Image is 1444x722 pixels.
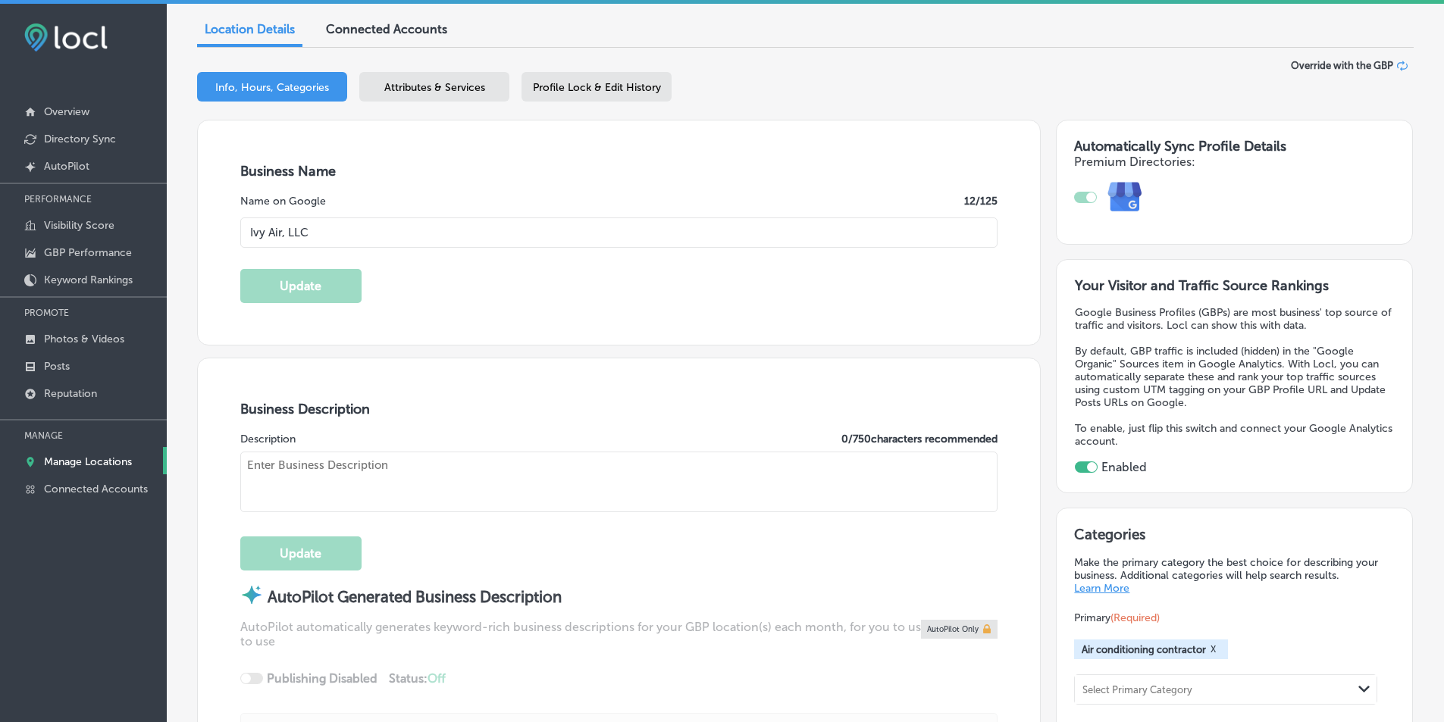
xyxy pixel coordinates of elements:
span: Info, Hours, Categories [215,81,329,94]
p: GBP Performance [44,246,132,259]
p: Reputation [44,387,97,400]
p: Keyword Rankings [44,273,133,286]
p: Connected Accounts [44,483,148,495]
h3: Business Name [240,163,998,180]
img: fda3e92497d09a02dc62c9cd864e3231.png [24,23,108,52]
h3: Categories [1074,526,1394,549]
label: 12 /125 [964,195,998,208]
span: Location Details [205,22,295,36]
p: Visibility Score [44,219,114,232]
h4: Premium Directories: [1074,155,1394,169]
label: Enabled [1101,460,1147,474]
p: Directory Sync [44,133,116,145]
h3: Automatically Sync Profile Details [1074,138,1394,155]
strong: AutoPilot Generated Business Description [268,588,562,606]
button: X [1206,643,1220,655]
span: Connected Accounts [326,22,447,36]
p: AutoPilot [44,160,89,173]
label: Description [240,433,296,445]
span: Override with the GBP [1291,60,1393,71]
p: To enable, just flip this switch and connect your Google Analytics account. [1075,422,1394,448]
button: Update [240,269,362,303]
label: Name on Google [240,195,326,208]
h3: Your Visitor and Traffic Source Rankings [1075,277,1394,294]
span: Air conditioning contractor [1082,644,1206,655]
span: Profile Lock & Edit History [533,81,661,94]
span: Attributes & Services [384,81,485,94]
span: (Required) [1110,611,1160,624]
img: autopilot-icon [240,583,263,606]
p: By default, GBP traffic is included (hidden) in the "Google Organic" Sources item in Google Analy... [1075,345,1394,409]
button: Update [240,536,362,570]
p: Photos & Videos [44,333,124,345]
img: e7ababfa220611ac49bdb491a11684a6.png [1097,169,1154,226]
label: 0 / 750 characters recommended [841,433,998,445]
h3: Business Description [240,401,998,417]
a: Learn More [1074,582,1129,595]
p: Overview [44,105,89,118]
p: Posts [44,360,70,373]
div: Select Primary Category [1082,684,1192,695]
p: Google Business Profiles (GBPs) are most business' top source of traffic and visitors. Locl can s... [1075,306,1394,332]
p: Make the primary category the best choice for describing your business. Additional categories wil... [1074,556,1394,595]
p: Manage Locations [44,455,132,468]
span: Primary [1074,611,1160,624]
input: Enter Location Name [240,217,998,248]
